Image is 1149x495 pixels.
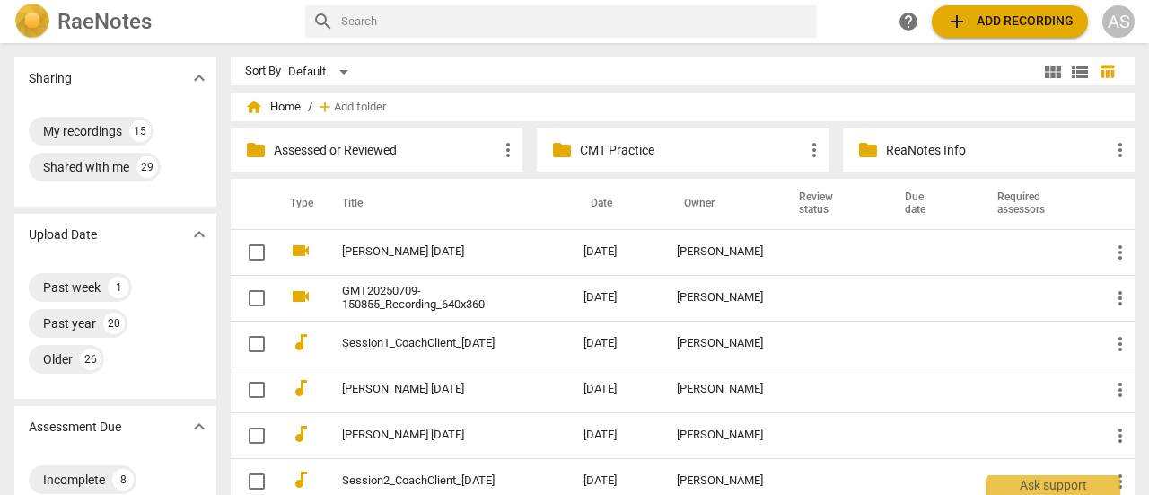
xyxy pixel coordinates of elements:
[1066,58,1093,85] button: List view
[189,67,210,89] span: expand_more
[976,179,1095,229] th: Required assessors
[186,65,213,92] button: Show more
[342,383,519,396] a: [PERSON_NAME] [DATE]
[312,11,334,32] span: search
[1099,63,1116,80] span: table_chart
[857,139,879,161] span: folder
[1042,61,1064,83] span: view_module
[342,337,519,350] a: Session1_CoachClient_[DATE]
[43,278,101,296] div: Past week
[14,4,50,40] img: Logo
[290,331,311,353] span: audiotrack
[189,224,210,245] span: expand_more
[186,413,213,440] button: Show more
[136,156,158,178] div: 29
[946,11,968,32] span: add
[29,418,121,437] p: Assessment Due
[677,429,763,442] div: [PERSON_NAME]
[290,286,311,307] span: videocam
[662,179,777,229] th: Owner
[342,285,519,312] a: GMT20250709-150855_Recording_640x360
[946,11,1074,32] span: Add recording
[334,101,386,114] span: Add folder
[316,98,334,116] span: add
[886,141,1110,160] p: ReaNotes Info
[43,350,73,368] div: Older
[112,469,134,491] div: 8
[290,469,311,491] span: audiotrack
[308,101,312,114] span: /
[290,423,311,445] span: audiotrack
[245,98,301,116] span: Home
[677,383,763,396] div: [PERSON_NAME]
[1102,5,1135,38] button: AS
[108,277,129,298] div: 1
[803,139,825,161] span: more_vert
[883,179,976,229] th: Due date
[1110,379,1131,401] span: more_vert
[57,9,152,34] h2: RaeNotes
[43,158,129,176] div: Shared with me
[677,291,763,305] div: [PERSON_NAME]
[569,321,662,367] td: [DATE]
[186,221,213,248] button: Show more
[29,69,72,88] p: Sharing
[580,141,803,160] p: CMT Practice
[245,139,267,161] span: folder
[569,229,662,275] td: [DATE]
[245,98,263,116] span: home
[290,377,311,399] span: audiotrack
[677,474,763,488] div: [PERSON_NAME]
[497,139,519,161] span: more_vert
[288,57,355,86] div: Default
[1039,58,1066,85] button: Tile view
[569,179,662,229] th: Date
[1110,333,1131,355] span: more_vert
[129,120,151,142] div: 15
[569,275,662,321] td: [DATE]
[1069,61,1091,83] span: view_list
[342,474,519,488] a: Session2_CoachClient_[DATE]
[569,412,662,458] td: [DATE]
[777,179,883,229] th: Review status
[677,245,763,259] div: [PERSON_NAME]
[1110,287,1131,309] span: more_vert
[29,225,97,244] p: Upload Date
[569,367,662,412] td: [DATE]
[1110,425,1131,446] span: more_vert
[986,475,1120,495] div: Ask support
[551,139,573,161] span: folder
[342,245,519,259] a: [PERSON_NAME] [DATE]
[290,240,311,261] span: videocam
[898,11,919,32] span: help
[43,314,96,332] div: Past year
[1110,471,1131,492] span: more_vert
[80,349,101,370] div: 26
[274,141,497,160] p: Assessed or Reviewed
[189,416,210,438] span: expand_more
[320,179,569,229] th: Title
[892,5,925,38] a: Help
[1110,242,1131,263] span: more_vert
[1110,139,1131,161] span: more_vert
[14,4,291,40] a: LogoRaeNotes
[43,471,105,489] div: Incomplete
[677,337,763,350] div: [PERSON_NAME]
[43,122,122,140] div: My recordings
[276,179,320,229] th: Type
[932,5,1088,38] button: Upload
[341,7,810,36] input: Search
[342,429,519,442] a: [PERSON_NAME] [DATE]
[245,65,281,78] div: Sort By
[103,313,125,334] div: 20
[1093,58,1120,85] button: Table view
